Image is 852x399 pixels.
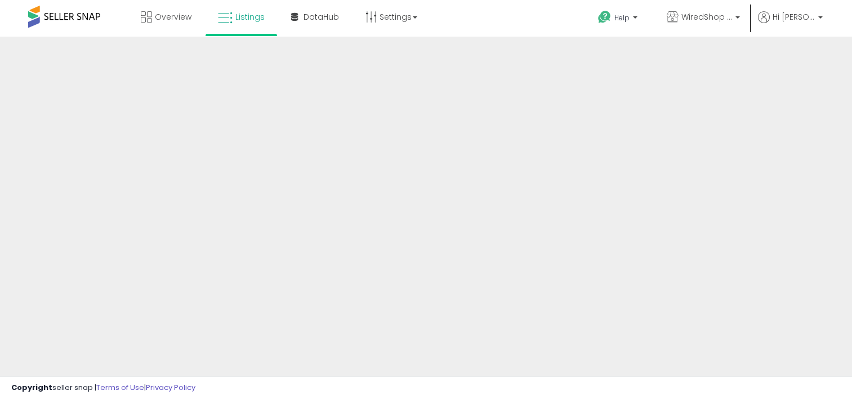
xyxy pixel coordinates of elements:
[96,382,144,393] a: Terms of Use
[614,13,630,23] span: Help
[758,11,823,37] a: Hi [PERSON_NAME]
[589,2,649,37] a: Help
[11,382,52,393] strong: Copyright
[146,382,195,393] a: Privacy Policy
[681,11,732,23] span: WiredShop Direct
[597,10,612,24] i: Get Help
[235,11,265,23] span: Listings
[155,11,191,23] span: Overview
[773,11,815,23] span: Hi [PERSON_NAME]
[304,11,339,23] span: DataHub
[11,383,195,393] div: seller snap | |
